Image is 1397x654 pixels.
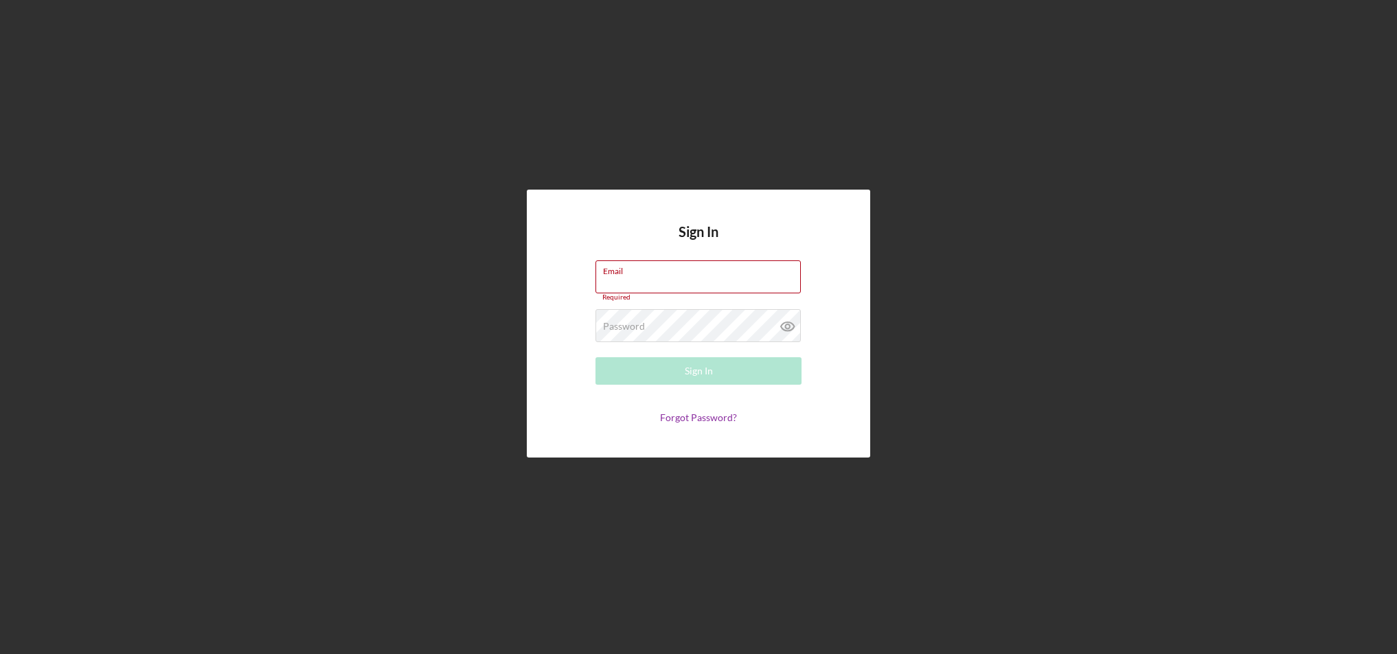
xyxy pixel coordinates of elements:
h4: Sign In [679,224,718,260]
label: Password [603,321,645,332]
div: Sign In [685,357,713,385]
div: Required [595,293,802,302]
button: Sign In [595,357,802,385]
label: Email [603,261,801,276]
a: Forgot Password? [660,411,737,423]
